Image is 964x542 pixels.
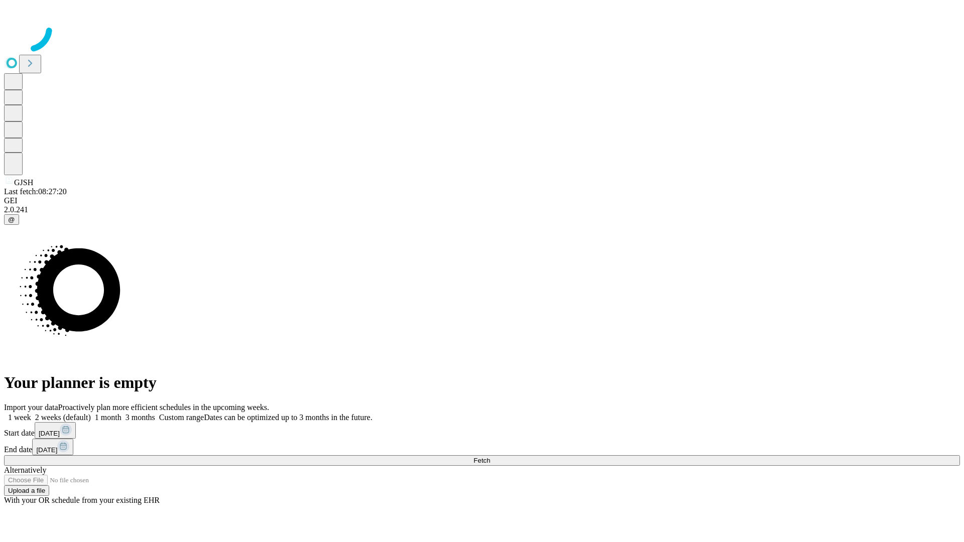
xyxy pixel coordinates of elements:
[4,496,160,504] span: With your OR schedule from your existing EHR
[4,373,960,392] h1: Your planner is empty
[14,178,33,187] span: GJSH
[8,413,31,422] span: 1 week
[35,422,76,439] button: [DATE]
[4,214,19,225] button: @
[4,205,960,214] div: 2.0.241
[4,455,960,466] button: Fetch
[473,457,490,464] span: Fetch
[35,413,91,422] span: 2 weeks (default)
[39,430,60,437] span: [DATE]
[4,422,960,439] div: Start date
[32,439,73,455] button: [DATE]
[58,403,269,412] span: Proactively plan more efficient schedules in the upcoming weeks.
[4,439,960,455] div: End date
[95,413,122,422] span: 1 month
[8,216,15,223] span: @
[4,187,67,196] span: Last fetch: 08:27:20
[4,196,960,205] div: GEI
[159,413,204,422] span: Custom range
[4,466,46,474] span: Alternatively
[36,446,57,454] span: [DATE]
[126,413,155,422] span: 3 months
[4,403,58,412] span: Import your data
[204,413,372,422] span: Dates can be optimized up to 3 months in the future.
[4,485,49,496] button: Upload a file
